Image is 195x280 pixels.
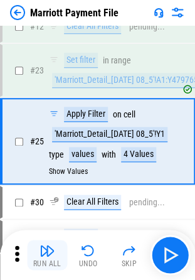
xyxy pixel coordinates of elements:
span: # 12 [30,21,44,31]
div: Set filter [64,53,98,68]
div: 4 Values [121,147,156,162]
div: Set filter [64,229,98,244]
img: Undo [81,243,96,258]
div: Run All [33,260,61,267]
img: Back [10,5,25,20]
div: in [103,56,109,65]
div: values [69,147,97,162]
button: Undo [68,240,108,270]
div: range [111,56,131,65]
div: Marriott Payment File [30,7,119,19]
div: Skip [121,260,137,267]
div: 'Marriott_Detail_[DATE] 08_5'!Y1 [52,127,167,142]
div: with [102,150,116,159]
div: on cell [113,110,135,119]
div: Clear All Filters [64,195,121,210]
span: # 30 [30,197,44,207]
span: # 23 [30,65,44,75]
span: # 25 [30,136,44,146]
div: Undo [79,260,98,267]
div: type [49,150,64,159]
button: Skip [109,240,149,270]
button: Run All [27,240,67,270]
div: Apply Filter [64,107,108,122]
img: Settings menu [170,5,185,20]
div: pending... [129,198,165,207]
button: Show Values [49,167,88,176]
div: Clear All Filters [64,19,121,34]
img: Support [154,8,164,18]
img: Skip [122,243,137,258]
img: Run All [40,243,55,258]
div: pending... [129,22,165,31]
img: Main button [160,245,180,265]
